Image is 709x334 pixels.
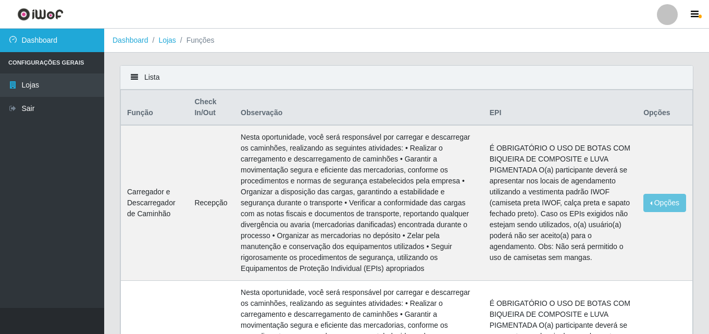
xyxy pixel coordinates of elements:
td: Carregador e Descarregador de Caminhão [121,125,189,281]
button: Opções [643,194,686,212]
td: Recepção [188,125,234,281]
th: EPI [483,90,637,126]
li: Funções [176,35,215,46]
a: Dashboard [113,36,148,44]
a: Lojas [158,36,176,44]
nav: breadcrumb [104,29,709,53]
th: Função [121,90,189,126]
th: Check In/Out [188,90,234,126]
th: Opções [637,90,692,126]
td: É OBRIGATÓRIO O USO DE BOTAS COM BIQUEIRA DE COMPOSITE e LUVA PIGMENTADA O(a) participante deverá... [483,125,637,281]
img: CoreUI Logo [17,8,64,21]
div: Lista [120,66,693,90]
th: Observação [234,90,483,126]
td: Nesta oportunidade, você será responsável por carregar e descarregar os caminhões, realizando as ... [234,125,483,281]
